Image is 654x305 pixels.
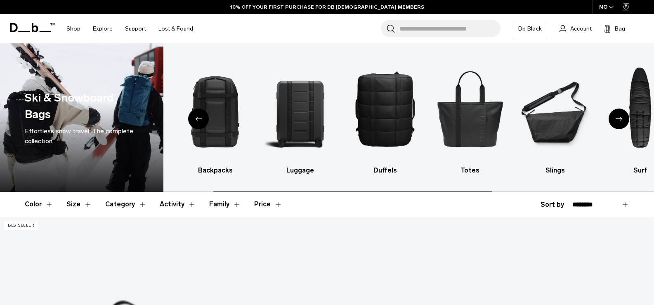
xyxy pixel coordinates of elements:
[95,56,165,161] img: Db
[513,20,547,37] a: Db Black
[180,56,250,175] li: 2 / 10
[615,24,625,33] span: Bag
[254,192,282,216] button: Toggle Price
[25,127,133,145] span: Effortless snow travel: The complete collection.
[180,56,250,161] img: Db
[435,56,505,175] a: Db Totes
[66,192,92,216] button: Toggle Filter
[570,24,592,33] span: Account
[350,56,420,161] img: Db
[95,56,165,175] a: Db All products
[520,166,590,175] h3: Slings
[93,14,113,43] a: Explore
[350,56,420,175] a: Db Duffels
[265,56,335,175] a: Db Luggage
[435,56,505,175] li: 5 / 10
[560,24,592,33] a: Account
[188,109,209,129] div: Previous slide
[265,166,335,175] h3: Luggage
[265,56,335,161] img: Db
[435,166,505,175] h3: Totes
[609,109,629,129] div: Next slide
[25,192,53,216] button: Toggle Filter
[520,56,590,175] li: 6 / 10
[25,90,136,123] h1: Ski & Snowboard Bags
[350,56,420,175] li: 4 / 10
[4,221,38,230] p: Bestseller
[604,24,625,33] button: Bag
[95,166,165,175] h3: All products
[160,192,196,216] button: Toggle Filter
[265,56,335,175] li: 3 / 10
[60,14,199,43] nav: Main Navigation
[209,192,241,216] button: Toggle Filter
[350,166,420,175] h3: Duffels
[125,14,146,43] a: Support
[520,56,590,161] img: Db
[105,192,146,216] button: Toggle Filter
[66,14,80,43] a: Shop
[230,3,424,11] a: 10% OFF YOUR FIRST PURCHASE FOR DB [DEMOGRAPHIC_DATA] MEMBERS
[180,56,250,175] a: Db Backpacks
[520,56,590,175] a: Db Slings
[95,56,165,175] li: 1 / 10
[435,56,505,161] img: Db
[158,14,193,43] a: Lost & Found
[180,166,250,175] h3: Backpacks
